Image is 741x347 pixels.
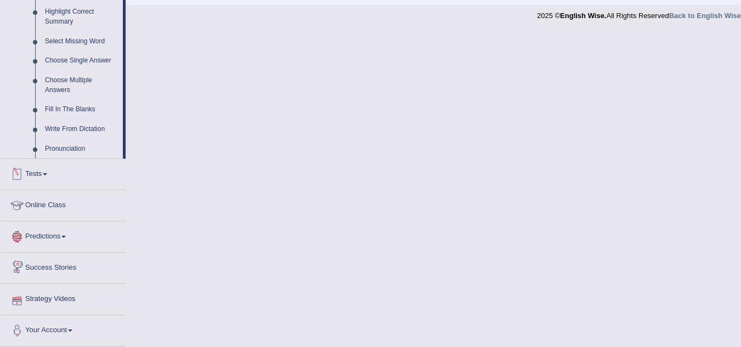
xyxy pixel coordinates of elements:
[40,100,123,120] a: Fill In The Blanks
[40,120,123,139] a: Write From Dictation
[40,71,123,100] a: Choose Multiple Answers
[1,190,126,218] a: Online Class
[1,284,126,311] a: Strategy Videos
[537,5,741,21] div: 2025 © All Rights Reserved
[560,12,606,20] strong: English Wise.
[40,51,123,71] a: Choose Single Answer
[1,159,126,186] a: Tests
[1,315,126,343] a: Your Account
[1,253,126,280] a: Success Stories
[1,221,126,249] a: Predictions
[40,139,123,159] a: Pronunciation
[40,2,123,31] a: Highlight Correct Summary
[669,12,741,20] a: Back to English Wise
[40,32,123,52] a: Select Missing Word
